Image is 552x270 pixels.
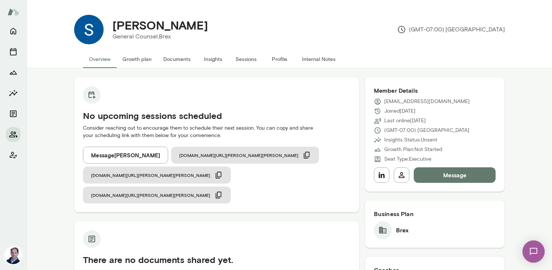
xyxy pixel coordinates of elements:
[384,117,426,124] p: Last online [DATE]
[117,50,157,68] button: Growth plan
[179,152,298,158] span: [DOMAIN_NAME][URL][PERSON_NAME][PERSON_NAME]
[374,86,496,95] h6: Member Details
[157,50,197,68] button: Documents
[91,172,210,178] span: [DOMAIN_NAME][URL][PERSON_NAME][PERSON_NAME]
[384,98,470,105] p: [EMAIL_ADDRESS][DOMAIN_NAME]
[6,148,21,163] button: Client app
[6,24,21,38] button: Home
[83,187,231,204] button: [DOMAIN_NAME][URL][PERSON_NAME][PERSON_NAME]
[7,5,19,19] img: Mento
[112,32,208,41] p: General Counsel, Brex
[384,107,416,115] p: Joined [DATE]
[6,65,21,80] button: Growth Plan
[384,146,442,153] p: Growth Plan: Not Started
[384,127,469,134] p: (GMT-07:00) [GEOGRAPHIC_DATA]
[6,86,21,100] button: Insights
[83,110,350,122] h5: No upcoming sessions scheduled
[384,136,437,144] p: Insights Status: Unsent
[74,15,104,44] img: Sumit Mallick
[6,106,21,121] button: Documents
[112,18,208,32] h4: [PERSON_NAME]
[396,226,409,235] h6: Brex
[83,147,168,164] button: Message[PERSON_NAME]
[171,147,319,164] button: [DOMAIN_NAME][URL][PERSON_NAME][PERSON_NAME]
[230,50,263,68] button: Sessions
[6,127,21,142] button: Members
[384,155,431,163] p: Seat Type: Executive
[6,44,21,59] button: Sessions
[83,167,231,184] button: [DOMAIN_NAME][URL][PERSON_NAME][PERSON_NAME]
[414,167,496,183] button: Message
[397,25,505,34] p: (GMT-07:00) [GEOGRAPHIC_DATA]
[91,192,210,198] span: [DOMAIN_NAME][URL][PERSON_NAME][PERSON_NAME]
[83,124,350,139] p: Consider reaching out to encourage them to schedule their next session. You can copy and share yo...
[263,50,296,68] button: Profile
[4,246,22,264] img: Jeremy Shane
[83,254,350,266] h5: There are no documents shared yet.
[83,50,117,68] button: Overview
[296,50,341,68] button: Internal Notes
[374,209,496,218] h6: Business Plan
[197,50,230,68] button: Insights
